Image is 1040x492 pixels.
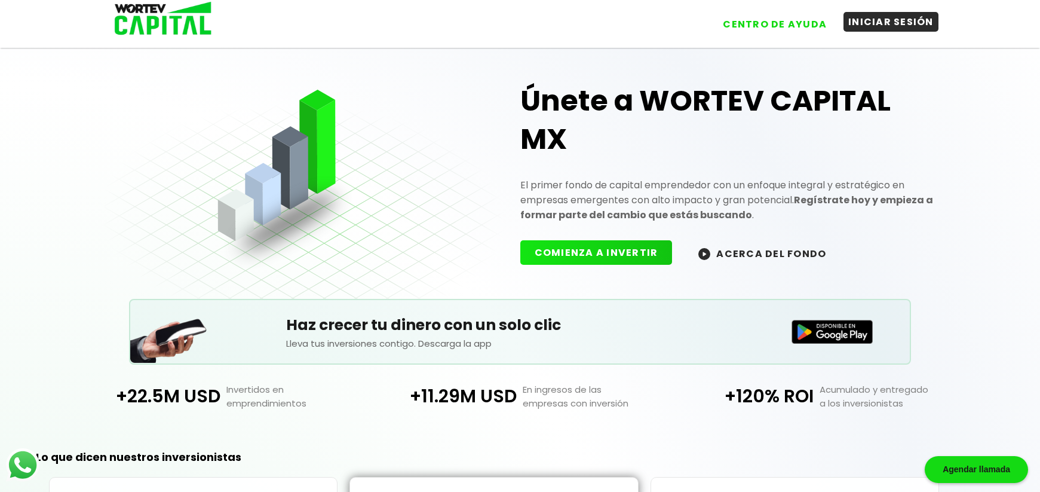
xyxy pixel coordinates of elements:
a: INICIAR SESIÓN [832,5,938,34]
button: ACERCA DEL FONDO [684,240,840,266]
p: Acumulado y entregado a los inversionistas [814,383,965,410]
p: Lleva tus inversiones contigo. Descarga la app [286,337,754,350]
img: Teléfono [130,304,208,363]
a: COMIENZA A INVERTIR [520,246,685,259]
button: CENTRO DE AYUDA [718,14,832,34]
button: COMIENZA A INVERTIR [520,240,673,265]
img: wortev-capital-acerca-del-fondo [698,248,710,260]
p: Invertidos en emprendimientos [220,383,372,410]
p: +11.29M USD [372,383,517,410]
img: logos_whatsapp-icon.242b2217.svg [6,448,39,482]
a: CENTRO DE AYUDA [706,5,832,34]
button: INICIAR SESIÓN [843,12,938,32]
strong: Regístrate hoy y empieza a formar parte del cambio que estás buscando [520,193,933,222]
p: +120% ROI [668,383,814,410]
div: Agendar llamada [925,456,1028,483]
p: El primer fondo de capital emprendedor con un enfoque integral y estratégico en empresas emergent... [520,178,936,222]
h1: Únete a WORTEV CAPITAL MX [520,82,936,158]
p: En ingresos de las empresas con inversión [517,383,668,410]
p: +22.5M USD [75,383,220,410]
h5: Haz crecer tu dinero con un solo clic [286,314,754,337]
img: Disponible en Google Play [791,320,873,344]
